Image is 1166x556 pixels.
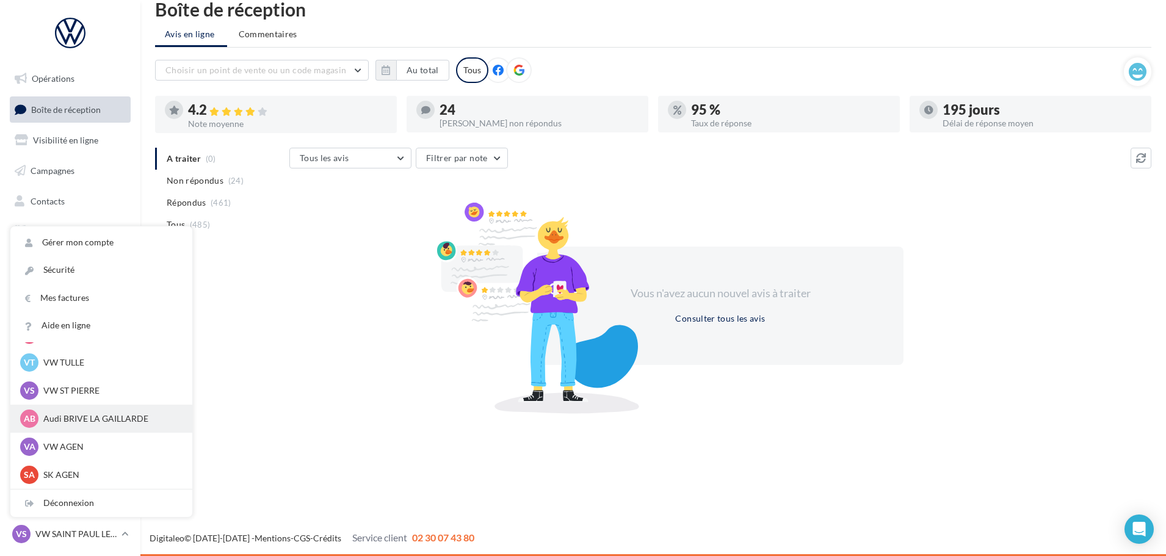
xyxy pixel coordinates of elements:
div: Vous n'avez aucun nouvel avis à traiter [615,286,825,301]
span: (24) [228,176,244,186]
p: SK AGEN [43,469,178,481]
a: Crédits [313,533,341,543]
span: Choisir un point de vente ou un code magasin [165,65,346,75]
span: Tous [167,218,185,231]
a: VS VW SAINT PAUL LES DAX [10,522,131,546]
a: Boîte de réception [7,96,133,123]
p: VW SAINT PAUL LES DAX [35,528,117,540]
div: Open Intercom Messenger [1124,514,1154,544]
button: Tous les avis [289,148,411,168]
div: Tous [456,57,488,83]
span: Répondus [167,197,206,209]
span: Boîte de réception [31,104,101,114]
a: CGS [294,533,310,543]
span: Campagnes [31,165,74,176]
p: VW TULLE [43,356,178,369]
span: (461) [211,198,231,208]
span: Visibilité en ligne [33,135,98,145]
p: Audi BRIVE LA GAILLARDE [43,413,178,425]
div: 195 jours [943,103,1142,117]
span: 02 30 07 43 80 [412,532,474,543]
span: Service client [352,532,407,543]
a: Gérer mon compte [10,229,192,256]
a: Opérations [7,66,133,92]
a: Sécurité [10,256,192,284]
p: VW ST PIERRE [43,385,178,397]
div: Taux de réponse [691,119,890,128]
span: VT [24,356,35,369]
a: Mentions [255,533,291,543]
span: Tous les avis [300,153,349,163]
button: Au total [396,60,449,81]
a: Digitaleo [150,533,184,543]
a: Contacts [7,189,133,214]
span: SA [24,469,35,481]
span: Commentaires [239,29,297,39]
a: Campagnes DataOnDemand [7,320,133,356]
span: Non répondus [167,175,223,187]
a: Campagnes [7,158,133,184]
button: Au total [375,60,449,81]
a: Médiathèque [7,218,133,244]
div: 24 [440,103,639,117]
div: Déconnexion [10,489,192,517]
p: VW AGEN [43,441,178,453]
div: Délai de réponse moyen [943,119,1142,128]
div: Note moyenne [188,120,387,128]
button: Choisir un point de vente ou un code magasin [155,60,369,81]
button: Filtrer par note [416,148,508,168]
div: [PERSON_NAME] non répondus [440,119,639,128]
a: Calendrier [7,249,133,275]
span: VA [24,441,35,453]
span: (485) [190,220,211,229]
span: Opérations [32,73,74,84]
span: VS [24,385,35,397]
div: 95 % [691,103,890,117]
span: AB [24,413,35,425]
a: Visibilité en ligne [7,128,133,153]
a: Aide en ligne [10,312,192,339]
span: VS [16,528,27,540]
span: © [DATE]-[DATE] - - - [150,533,474,543]
button: Consulter tous les avis [670,311,770,326]
span: Contacts [31,195,65,206]
a: Mes factures [10,284,192,312]
div: 4.2 [188,103,387,117]
a: PLV et print personnalisable [7,280,133,316]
